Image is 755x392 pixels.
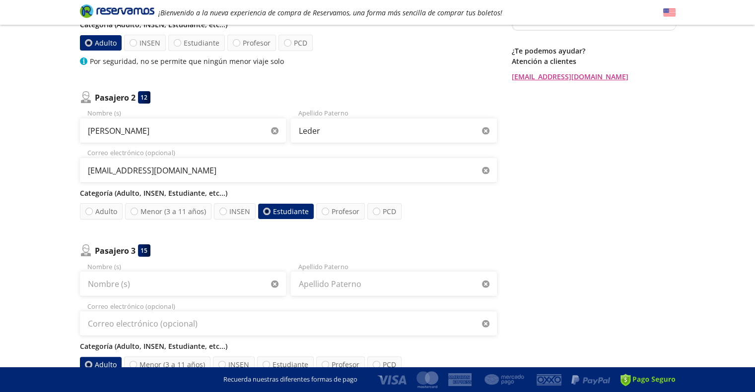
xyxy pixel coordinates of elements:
label: Estudiante [257,356,314,373]
p: Por seguridad, no se permite que ningún menor viaje solo [90,56,284,66]
label: Adulto [80,35,122,51]
label: Adulto [80,203,123,220]
label: INSEN [213,356,255,373]
input: Correo electrónico (opcional) [80,311,497,336]
a: [EMAIL_ADDRESS][DOMAIN_NAME] [512,71,676,82]
p: Recuerda nuestras diferentes formas de pago [223,375,357,385]
div: 15 [138,244,150,257]
p: Pasajero 2 [95,92,136,104]
p: Pasajero 3 [95,245,136,257]
input: Apellido Paterno [291,272,497,296]
p: Categoría (Adulto, INSEN, Estudiante, etc...) [80,188,497,198]
label: Menor (3 a 11 años) [124,356,210,373]
p: Categoría (Adulto, INSEN, Estudiante, etc...) [80,341,497,351]
label: PCD [367,356,402,373]
label: PCD [278,35,313,51]
label: Profesor [227,35,276,51]
input: Nombre (s) [80,118,286,143]
a: Brand Logo [80,3,154,21]
i: Brand Logo [80,3,154,18]
p: ¿Te podemos ayudar? [512,46,676,56]
input: Nombre (s) [80,272,286,296]
div: 12 [138,91,150,104]
label: Menor (3 a 11 años) [125,203,211,220]
p: Atención a clientes [512,56,676,66]
label: INSEN [124,35,166,51]
input: Correo electrónico (opcional) [80,158,497,183]
label: Profesor [316,203,365,220]
label: Adulto [80,357,122,372]
button: English [663,6,676,19]
em: ¡Bienvenido a la nueva experiencia de compra de Reservamos, una forma más sencilla de comprar tus... [158,8,502,17]
label: Estudiante [258,204,314,219]
label: PCD [367,203,402,220]
label: Estudiante [168,35,225,51]
label: Profesor [316,356,365,373]
label: INSEN [214,203,256,220]
input: Apellido Paterno [291,118,497,143]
